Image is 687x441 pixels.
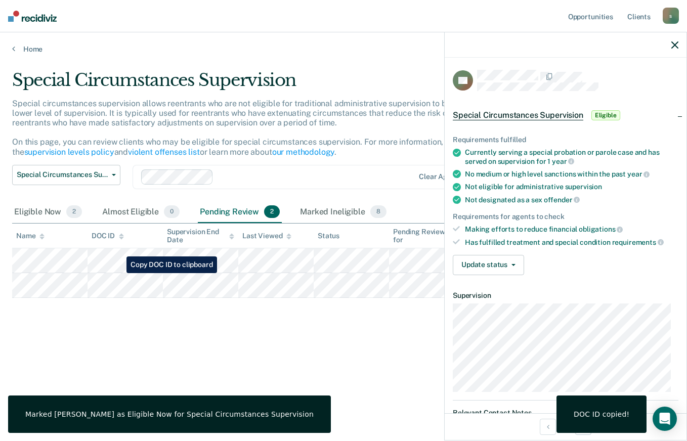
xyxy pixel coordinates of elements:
[419,172,462,181] div: Clear agents
[574,410,629,419] div: DOC ID copied!
[66,205,82,218] span: 2
[318,232,339,240] div: Status
[465,148,678,165] div: Currently serving a special probation or parole case and has served on supervision for 1
[242,232,291,240] div: Last Viewed
[465,183,678,191] div: Not eligible for administrative
[579,225,623,233] span: obligations
[663,8,679,24] div: s
[453,212,678,221] div: Requirements for agents to check
[453,255,524,275] button: Update status
[25,410,314,419] div: Marked [PERSON_NAME] as Eligible Now for Special Circumstances Supervision
[8,11,57,22] img: Recidiviz
[591,110,620,120] span: Eligible
[540,419,556,435] button: Previous Opportunity
[12,70,528,99] div: Special Circumstances Supervision
[653,407,677,431] div: Open Intercom Messenger
[453,409,678,417] dt: Relevant Contact Notes
[565,183,602,191] span: supervision
[465,195,678,204] div: Not designated as a sex
[128,147,200,157] a: violent offenses list
[453,110,583,120] span: Special Circumstances Supervision
[198,201,282,224] div: Pending Review
[552,157,574,165] span: year
[100,201,182,224] div: Almost Eligible
[370,205,387,218] span: 8
[393,228,460,245] div: Pending Review for
[298,201,389,224] div: Marked Ineligible
[167,228,234,245] div: Supervision End Date
[445,99,686,131] div: Special Circumstances SupervisionEligible
[465,225,678,234] div: Making efforts to reduce financial
[627,170,650,178] span: year
[92,232,124,240] div: DOC ID
[612,238,664,246] span: requirements
[17,170,108,179] span: Special Circumstances Supervision
[465,169,678,179] div: No medium or high level sanctions within the past
[272,147,335,157] a: our methodology
[465,238,678,247] div: Has fulfilled treatment and special condition
[12,99,509,157] p: Special circumstances supervision allows reentrants who are not eligible for traditional administ...
[12,201,84,224] div: Eligible Now
[544,196,580,204] span: offender
[24,147,114,157] a: supervision levels policy
[164,205,180,218] span: 0
[453,291,678,300] dt: Supervision
[12,45,675,54] a: Home
[16,232,45,240] div: Name
[264,205,280,218] span: 2
[445,413,686,440] div: 1 / 3
[453,136,678,144] div: Requirements fulfilled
